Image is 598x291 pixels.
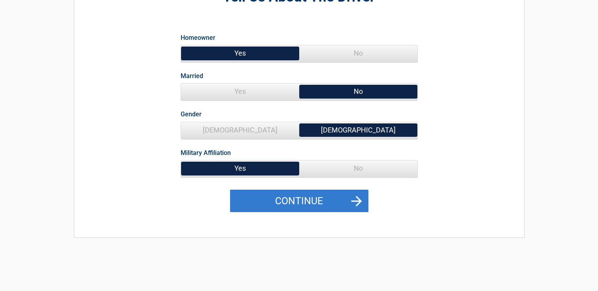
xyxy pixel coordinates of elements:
[181,147,231,158] label: Military Affiliation
[299,84,417,99] span: No
[181,84,299,99] span: Yes
[181,160,299,176] span: Yes
[230,190,368,213] button: Continue
[299,122,417,138] span: [DEMOGRAPHIC_DATA]
[181,32,215,43] label: Homeowner
[181,45,299,61] span: Yes
[299,45,417,61] span: No
[181,71,203,81] label: Married
[299,160,417,176] span: No
[181,109,202,119] label: Gender
[181,122,299,138] span: [DEMOGRAPHIC_DATA]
